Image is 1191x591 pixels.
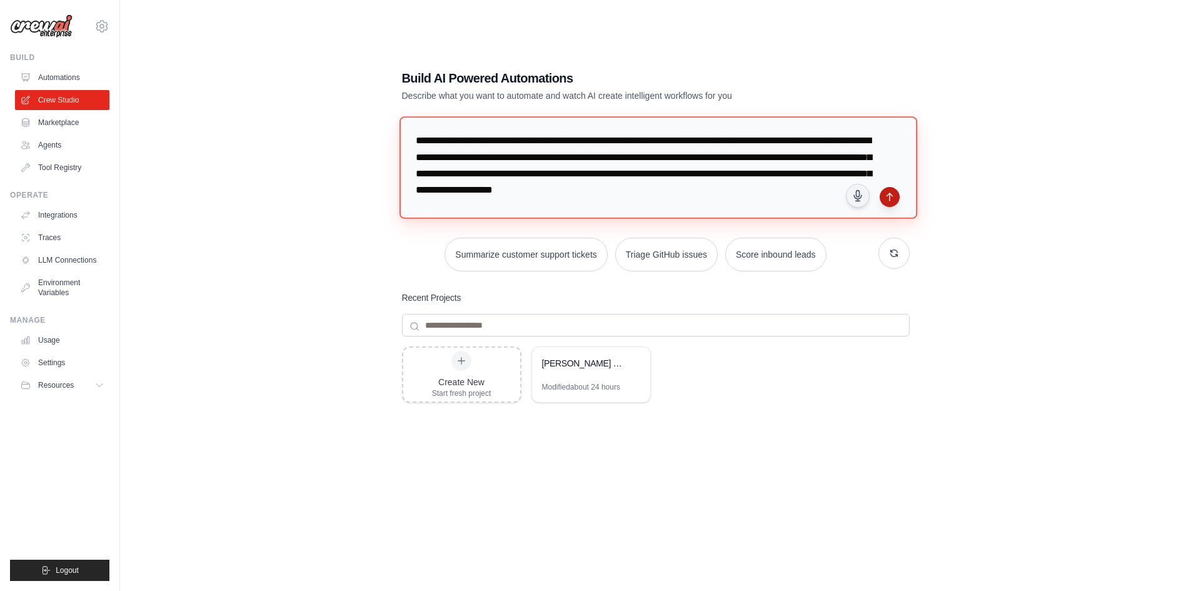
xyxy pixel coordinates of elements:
[615,238,718,271] button: Triage GitHub issues
[15,250,109,270] a: LLM Connections
[432,376,491,388] div: Create New
[10,315,109,325] div: Manage
[725,238,827,271] button: Score inbound leads
[542,357,628,370] div: [PERSON_NAME] Compliance AI Assistant
[15,353,109,373] a: Settings
[15,228,109,248] a: Traces
[10,53,109,63] div: Build
[15,135,109,155] a: Agents
[15,158,109,178] a: Tool Registry
[432,388,491,398] div: Start fresh project
[10,560,109,581] button: Logout
[846,184,870,208] button: Click to speak your automation idea
[878,238,910,269] button: Get new suggestions
[445,238,607,271] button: Summarize customer support tickets
[15,375,109,395] button: Resources
[1128,531,1191,591] iframe: Chat Widget
[402,291,461,304] h3: Recent Projects
[15,68,109,88] a: Automations
[56,565,79,575] span: Logout
[542,382,620,392] div: Modified about 24 hours
[15,273,109,303] a: Environment Variables
[15,330,109,350] a: Usage
[15,90,109,110] a: Crew Studio
[10,190,109,200] div: Operate
[402,89,822,102] p: Describe what you want to automate and watch AI create intelligent workflows for you
[15,205,109,225] a: Integrations
[15,113,109,133] a: Marketplace
[402,69,822,87] h1: Build AI Powered Automations
[38,380,74,390] span: Resources
[10,14,73,38] img: Logo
